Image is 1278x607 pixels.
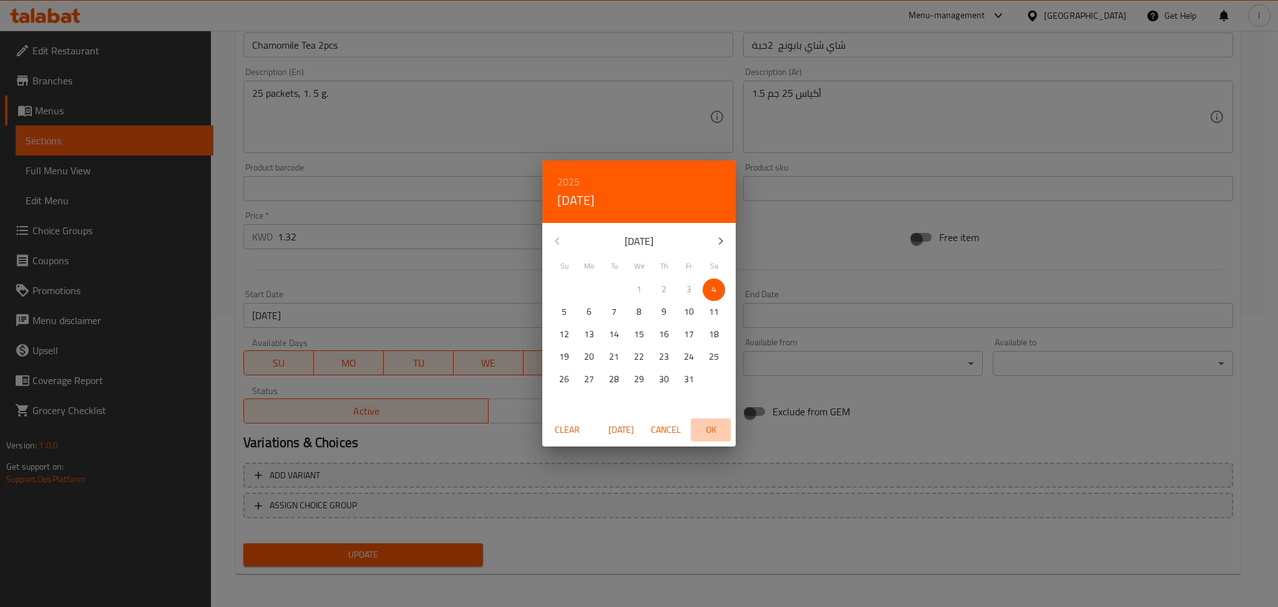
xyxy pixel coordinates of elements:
[553,323,575,346] button: 12
[703,346,725,368] button: 25
[603,323,625,346] button: 14
[557,190,595,210] button: [DATE]
[552,422,582,438] span: Clear
[609,349,619,365] p: 21
[578,323,600,346] button: 13
[578,368,600,391] button: 27
[684,372,694,387] p: 31
[646,418,686,442] button: Cancel
[606,422,636,438] span: [DATE]
[678,301,700,323] button: 10
[587,304,592,320] p: 6
[703,279,725,301] button: 4
[691,418,731,442] button: OK
[678,323,700,346] button: 17
[553,260,575,272] span: Su
[559,372,569,387] p: 26
[601,418,641,442] button: [DATE]
[557,173,580,190] button: 2025
[653,323,675,346] button: 16
[572,234,706,249] p: [DATE]
[659,372,669,387] p: 30
[678,346,700,368] button: 24
[659,349,669,365] p: 23
[578,301,600,323] button: 6
[661,304,666,320] p: 9
[559,327,569,342] p: 12
[709,327,719,342] p: 18
[703,260,725,272] span: Sa
[562,304,567,320] p: 5
[653,260,675,272] span: Th
[651,422,681,438] span: Cancel
[628,260,650,272] span: We
[637,304,641,320] p: 8
[678,368,700,391] button: 31
[659,327,669,342] p: 16
[684,349,694,365] p: 24
[553,346,575,368] button: 19
[711,282,716,297] p: 4
[653,301,675,323] button: 9
[609,327,619,342] p: 14
[559,349,569,365] p: 19
[634,372,644,387] p: 29
[578,346,600,368] button: 20
[653,368,675,391] button: 30
[696,422,726,438] span: OK
[709,349,719,365] p: 25
[678,260,700,272] span: Fr
[628,301,650,323] button: 8
[603,368,625,391] button: 28
[547,418,587,442] button: Clear
[578,260,600,272] span: Mo
[628,323,650,346] button: 15
[584,349,594,365] p: 20
[603,301,625,323] button: 7
[634,327,644,342] p: 15
[553,368,575,391] button: 26
[703,323,725,346] button: 18
[684,327,694,342] p: 17
[612,304,617,320] p: 7
[628,368,650,391] button: 29
[684,304,694,320] p: 10
[584,372,594,387] p: 27
[609,372,619,387] p: 28
[703,301,725,323] button: 11
[603,260,625,272] span: Tu
[553,301,575,323] button: 5
[634,349,644,365] p: 22
[653,346,675,368] button: 23
[603,346,625,368] button: 21
[628,346,650,368] button: 22
[709,304,719,320] p: 11
[584,327,594,342] p: 13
